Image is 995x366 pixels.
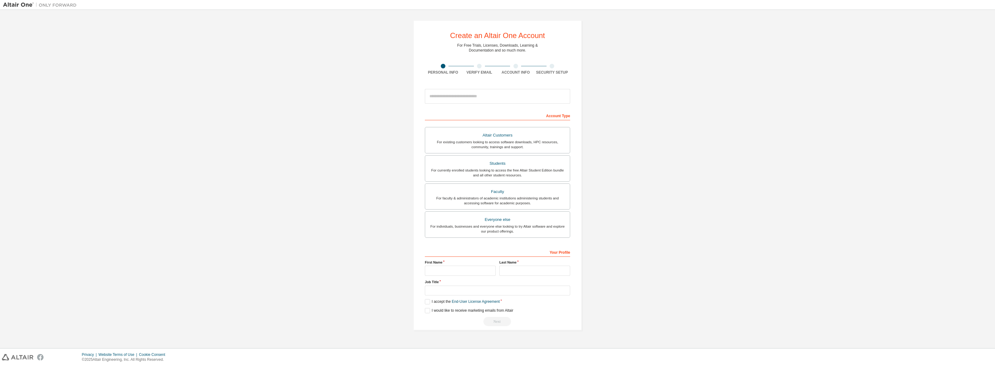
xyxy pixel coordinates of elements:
[429,159,566,168] div: Students
[429,196,566,206] div: For faculty & administrators of academic institutions administering students and accessing softwa...
[429,168,566,178] div: For currently enrolled students looking to access the free Altair Student Edition bundle and all ...
[497,70,534,75] div: Account Info
[425,299,500,304] label: I accept the
[425,279,570,284] label: Job Title
[429,131,566,140] div: Altair Customers
[82,357,169,362] p: © 2025 Altair Engineering, Inc. All Rights Reserved.
[452,299,500,304] a: End-User License Agreement
[461,70,498,75] div: Verify Email
[499,260,570,265] label: Last Name
[429,224,566,234] div: For individuals, businesses and everyone else looking to try Altair software and explore our prod...
[425,308,513,313] label: I would like to receive marketing emails from Altair
[37,354,44,360] img: facebook.svg
[139,352,169,357] div: Cookie Consent
[450,32,545,39] div: Create an Altair One Account
[425,260,496,265] label: First Name
[425,247,570,257] div: Your Profile
[534,70,570,75] div: Security Setup
[429,140,566,149] div: For existing customers looking to access software downloads, HPC resources, community, trainings ...
[425,70,461,75] div: Personal Info
[3,2,80,8] img: Altair One
[425,317,570,326] div: Read and acccept EULA to continue
[2,354,33,360] img: altair_logo.svg
[425,110,570,120] div: Account Type
[429,187,566,196] div: Faculty
[82,352,98,357] div: Privacy
[457,43,538,53] div: For Free Trials, Licenses, Downloads, Learning & Documentation and so much more.
[429,215,566,224] div: Everyone else
[98,352,139,357] div: Website Terms of Use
